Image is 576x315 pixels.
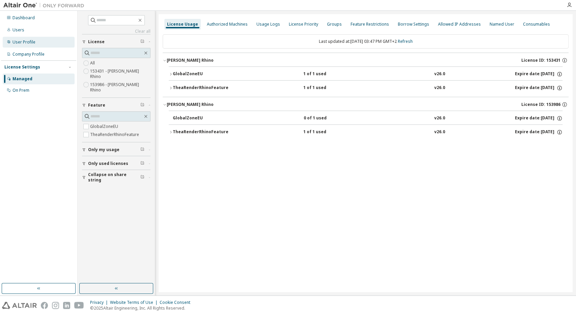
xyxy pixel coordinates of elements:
[163,34,569,49] div: Last updated at: [DATE] 03:47 PM GMT+2
[398,38,413,44] a: Refresh
[173,115,234,121] div: GlobalZoneEU
[303,71,364,77] div: 1 of 1 used
[434,115,445,121] div: v26.0
[12,39,35,45] div: User Profile
[88,161,128,166] span: Only used licenses
[515,71,563,77] div: Expire date: [DATE]
[90,67,150,81] label: 153431 - [PERSON_NAME] Rhino
[169,67,563,82] button: GlobalZoneEU1 of 1 usedv26.0Expire date:[DATE]
[110,300,160,305] div: Website Terms of Use
[88,172,140,183] span: Collapse on share string
[523,22,550,27] div: Consumables
[90,122,119,131] label: GlobalZoneEU
[167,102,214,107] div: [PERSON_NAME] Rhino
[12,52,45,57] div: Company Profile
[160,300,194,305] div: Cookie Consent
[140,103,144,108] span: Clear filter
[88,147,119,152] span: Only my usage
[90,81,150,94] label: 153986 - [PERSON_NAME] Rhino
[140,39,144,45] span: Clear filter
[490,22,514,27] div: Named User
[82,29,150,34] a: Clear all
[521,102,560,107] span: License ID: 153986
[90,300,110,305] div: Privacy
[12,76,32,82] div: Managed
[74,302,84,309] img: youtube.svg
[521,58,560,63] span: License ID: 153431
[88,103,105,108] span: Feature
[63,302,70,309] img: linkedin.svg
[398,22,429,27] div: Borrow Settings
[82,142,150,157] button: Only my usage
[163,53,569,68] button: [PERSON_NAME] RhinoLicense ID: 153431
[52,302,59,309] img: instagram.svg
[173,85,234,91] div: TheaRenderRhinoFeature
[303,85,364,91] div: 1 of 1 used
[140,147,144,152] span: Clear filter
[167,22,198,27] div: License Usage
[90,305,194,311] p: © 2025 Altair Engineering, Inc. All Rights Reserved.
[434,71,445,77] div: v26.0
[169,81,563,95] button: TheaRenderRhinoFeature1 of 1 usedv26.0Expire date:[DATE]
[167,58,214,63] div: [PERSON_NAME] Rhino
[289,22,318,27] div: License Priority
[515,115,563,121] div: Expire date: [DATE]
[88,39,105,45] span: License
[438,22,481,27] div: Allowed IP Addresses
[90,59,96,67] label: All
[82,34,150,49] button: License
[163,97,569,112] button: [PERSON_NAME] RhinoLicense ID: 153986
[256,22,280,27] div: Usage Logs
[434,129,445,135] div: v26.0
[12,15,35,21] div: Dashboard
[82,98,150,113] button: Feature
[3,2,88,9] img: Altair One
[12,27,24,33] div: Users
[515,129,563,135] div: Expire date: [DATE]
[12,88,29,93] div: On Prem
[351,22,389,27] div: Feature Restrictions
[41,302,48,309] img: facebook.svg
[303,129,364,135] div: 1 of 1 used
[173,129,234,135] div: TheaRenderRhinoFeature
[4,64,40,70] div: License Settings
[82,156,150,171] button: Only used licenses
[140,161,144,166] span: Clear filter
[327,22,342,27] div: Groups
[173,71,234,77] div: GlobalZoneEU
[82,170,150,185] button: Collapse on share string
[169,125,563,140] button: TheaRenderRhinoFeature1 of 1 usedv26.0Expire date:[DATE]
[434,85,445,91] div: v26.0
[515,85,563,91] div: Expire date: [DATE]
[207,22,248,27] div: Authorized Machines
[90,131,140,139] label: TheaRenderRhinoFeature
[140,175,144,180] span: Clear filter
[173,111,563,126] button: GlobalZoneEU0 of 1 usedv26.0Expire date:[DATE]
[2,302,37,309] img: altair_logo.svg
[303,115,364,121] div: 0 of 1 used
